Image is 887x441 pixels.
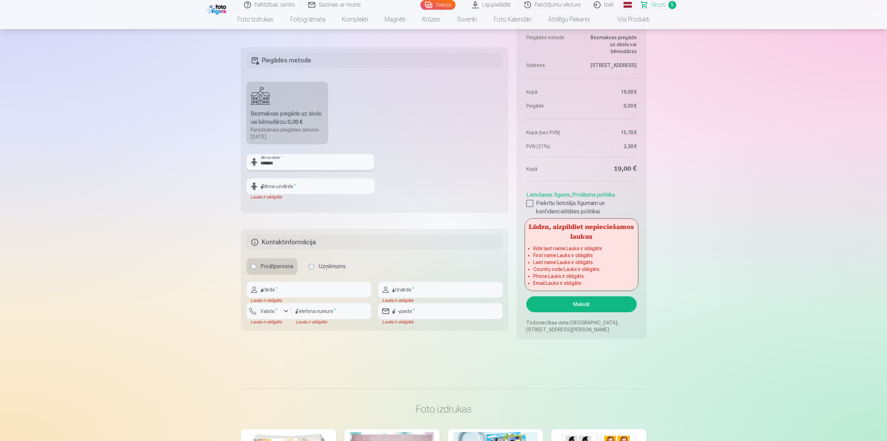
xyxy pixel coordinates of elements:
[533,280,629,287] li: Email : Lauks ir obligāts
[526,88,578,95] dt: Kopā
[376,10,414,29] a: Magnēti
[526,192,570,198] a: Lietošanas līgums
[533,259,629,266] li: Last name : Lauks ir obligāts
[449,10,485,29] a: Suvenīri
[526,199,636,216] label: Piekrītu lietotāja līgumam un konfidencialitātes politikai
[585,62,637,69] dd: [STREET_ADDRESS]
[246,194,375,200] div: Lauks ir obligāts
[246,298,371,303] div: Lauks ir obligāts
[207,3,228,15] img: /fa1
[246,53,503,68] h5: Piegādes metode
[585,129,637,136] dd: 15,70 €
[526,34,578,55] dt: Piegādes metode
[485,10,540,29] a: Foto kalendāri
[378,298,503,303] div: Lauks ir obligāts
[526,129,578,136] dt: Kopā (bez PVN)
[292,319,371,325] div: Lauks ir obligāts
[251,110,324,126] div: Bezmaksas piegāde uz skolu vai bērnudārzu :
[287,119,303,125] b: 0,00 €
[526,102,578,109] dt: Piegāde
[258,308,280,315] label: Valsts
[598,10,658,29] a: Visi produkti
[540,10,598,29] a: Atslēgu piekariņi
[585,34,637,55] dd: Bezmaksas piegāde uz skolu vai bērnudārzu
[526,143,578,150] dt: PVN (21%)
[246,258,298,275] label: Privātpersona
[585,102,637,109] dd: 0,00 €
[533,252,629,259] li: First name : Lauks ir obligāts
[414,10,449,29] a: Krūzes
[533,245,629,252] li: Kids last name : Lauks ir obligāts
[309,264,314,269] input: Uzņēmums
[651,1,666,9] span: Grozs
[533,273,629,280] li: Phone : Lauks ir obligāts
[246,319,292,325] div: Lauks ir obligāts
[585,143,637,150] dd: 3,30 €
[246,235,503,250] h5: Kontaktinformācija
[533,266,629,273] li: Country code : Lauks ir obligāts
[526,164,578,174] dt: Kopā
[526,296,636,312] button: Maksāt
[526,319,636,333] p: Tirdzniecības vieta [GEOGRAPHIC_DATA], [STREET_ADDRESS][PERSON_NAME]
[246,303,292,319] button: Valsts*
[378,319,503,325] div: Lauks ir obligāts
[572,192,615,198] a: Privātuma politika
[334,10,376,29] a: Komplekti
[282,10,334,29] a: Fotogrāmata
[251,126,324,140] div: Paredzamais piegādes datums [DATE].
[304,258,350,275] label: Uzņēmums
[585,88,637,95] dd: 19,00 €
[229,10,282,29] a: Foto izdrukas
[526,220,636,242] h5: Lūdzu, aizpildiet nepieciešamos laukus
[668,1,676,9] span: 5
[251,264,256,269] input: Privātpersona
[526,62,578,69] dt: Address
[526,188,636,216] div: ,
[246,403,641,415] h3: Foto izdrukas
[585,164,637,174] dd: 19,00 €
